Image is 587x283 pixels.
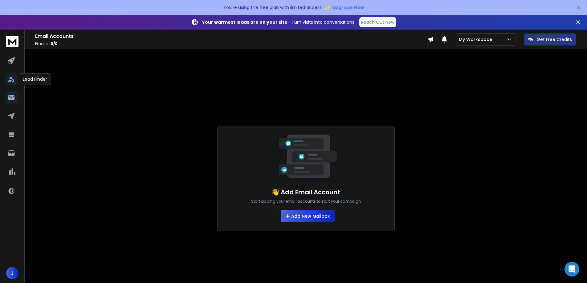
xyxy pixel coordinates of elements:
div: Lead Finder [19,73,51,85]
a: Reach Out Now [359,17,396,27]
p: You're using the free plan with limited access [223,4,322,10]
button: Get Free Credits [524,33,576,46]
button: J [6,267,18,279]
p: Emails : [35,41,428,46]
span: ✨ [324,3,331,12]
p: Get Free Credits [537,36,572,42]
span: 0 / 0 [51,41,58,46]
strong: Your warmest leads are on your site [202,19,287,25]
span: Upgrade Now [332,4,364,10]
p: – Turn visits into conversations [202,19,354,25]
button: Add New Mailbox [281,210,335,222]
p: Reach Out Now [361,19,394,25]
p: My Workspace [459,36,495,42]
img: logo [6,36,18,47]
div: Open Intercom Messenger [565,262,579,277]
p: Start adding your email accounts to start your campaign [251,199,361,204]
h1: Email Accounts [35,33,428,40]
button: ✨Upgrade Now [324,1,364,14]
h1: 👋 Add Email Account [271,188,340,196]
